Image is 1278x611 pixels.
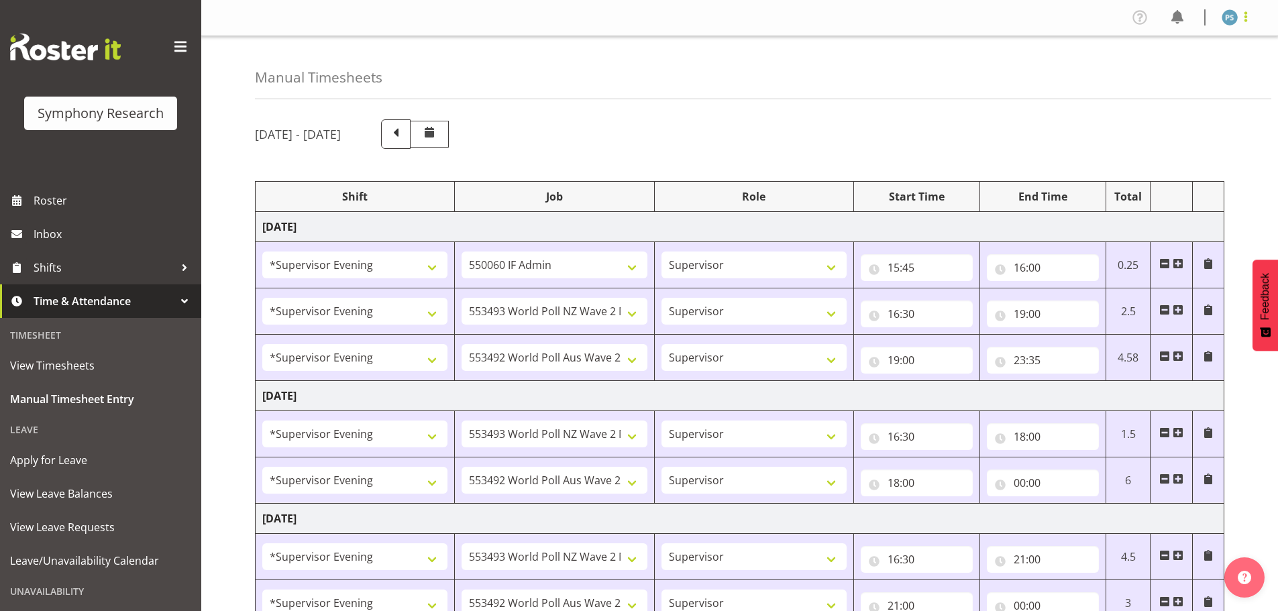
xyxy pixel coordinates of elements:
img: Rosterit website logo [10,34,121,60]
span: Time & Attendance [34,291,174,311]
input: Click to select... [861,546,973,573]
input: Click to select... [861,254,973,281]
td: [DATE] [256,504,1224,534]
input: Click to select... [987,300,1099,327]
div: Start Time [861,188,973,205]
td: [DATE] [256,212,1224,242]
td: 1.5 [1106,411,1151,457]
a: Apply for Leave [3,443,198,477]
span: Roster [34,190,195,211]
div: Symphony Research [38,103,164,123]
td: 4.5 [1106,534,1151,580]
span: View Timesheets [10,355,191,376]
img: paul-s-stoneham1982.jpg [1222,9,1238,25]
a: View Leave Requests [3,510,198,544]
a: Leave/Unavailability Calendar [3,544,198,577]
h4: Manual Timesheets [255,70,382,85]
td: [DATE] [256,381,1224,411]
td: 6 [1106,457,1151,504]
span: Leave/Unavailability Calendar [10,551,191,571]
button: Feedback - Show survey [1253,260,1278,351]
input: Click to select... [987,254,1099,281]
a: View Leave Balances [3,477,198,510]
input: Click to select... [861,347,973,374]
span: Inbox [34,224,195,244]
span: Shifts [34,258,174,278]
input: Click to select... [987,423,1099,450]
input: Click to select... [861,423,973,450]
div: Leave [3,416,198,443]
span: Feedback [1259,273,1271,320]
div: Total [1113,188,1144,205]
h5: [DATE] - [DATE] [255,127,341,142]
span: Apply for Leave [10,450,191,470]
div: Shift [262,188,447,205]
input: Click to select... [987,469,1099,496]
img: help-xxl-2.png [1238,571,1251,584]
span: View Leave Balances [10,484,191,504]
a: Manual Timesheet Entry [3,382,198,416]
input: Click to select... [861,300,973,327]
td: 2.5 [1106,288,1151,335]
span: Manual Timesheet Entry [10,389,191,409]
td: 0.25 [1106,242,1151,288]
span: View Leave Requests [10,517,191,537]
div: Timesheet [3,321,198,349]
td: 4.58 [1106,335,1151,381]
input: Click to select... [861,469,973,496]
a: View Timesheets [3,349,198,382]
div: Unavailability [3,577,198,605]
input: Click to select... [987,347,1099,374]
input: Click to select... [987,546,1099,573]
div: Job [462,188,647,205]
div: End Time [987,188,1099,205]
div: Role [661,188,847,205]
